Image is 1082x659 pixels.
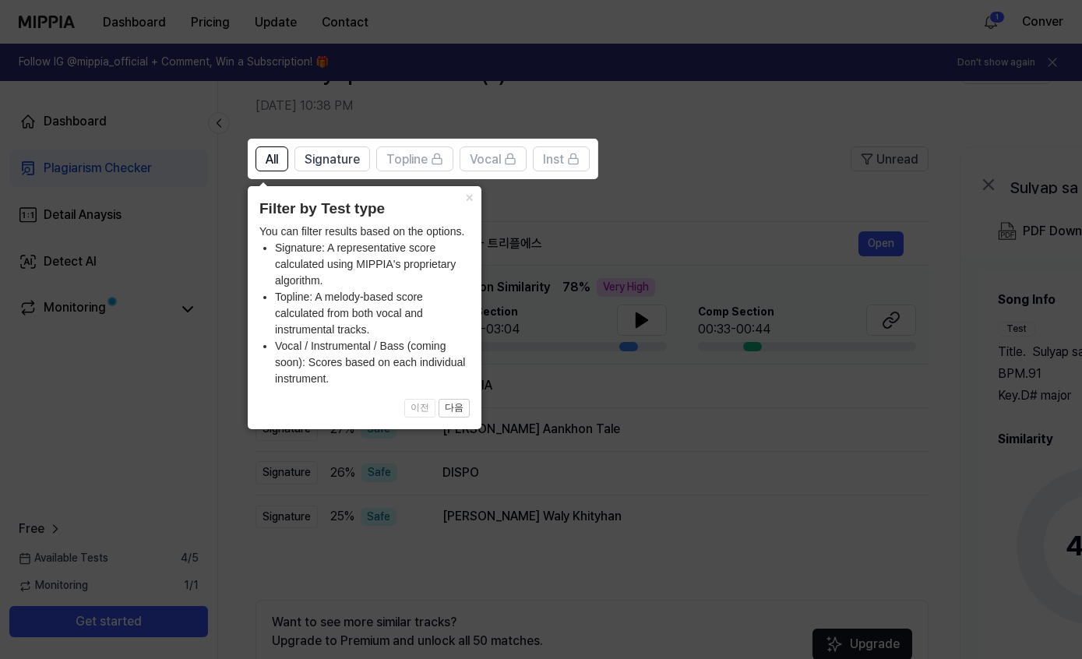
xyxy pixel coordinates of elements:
[460,146,527,171] button: Vocal
[259,224,470,387] div: You can filter results based on the options.
[376,146,453,171] button: Topline
[439,399,470,418] button: 다음
[533,146,590,171] button: Inst
[386,150,428,169] span: Topline
[305,150,360,169] span: Signature
[294,146,370,171] button: Signature
[256,146,288,171] button: All
[275,289,470,338] li: Topline: A melody-based score calculated from both vocal and instrumental tracks.
[259,198,470,220] header: Filter by Test type
[470,150,501,169] span: Vocal
[275,240,470,289] li: Signature: A representative score calculated using MIPPIA's proprietary algorithm.
[275,338,470,387] li: Vocal / Instrumental / Bass (coming soon): Scores based on each individual instrument.
[543,150,564,169] span: Inst
[456,186,481,208] button: Close
[266,150,278,169] span: All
